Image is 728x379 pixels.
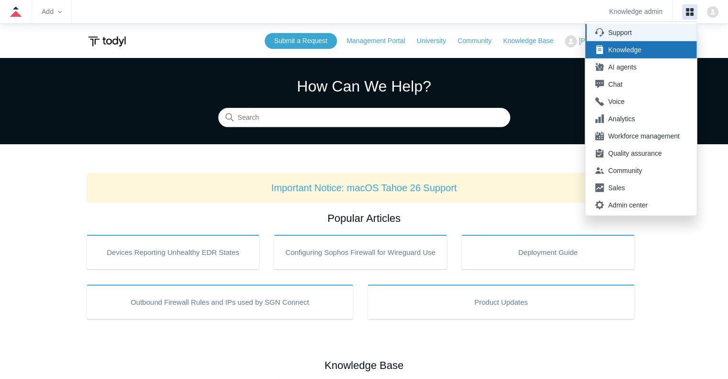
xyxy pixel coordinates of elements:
[707,6,718,18] img: user avatar
[87,210,642,226] h2: Popular Articles
[87,235,260,269] a: Devices Reporting Unhealthy EDR States
[461,235,635,269] a: Deployment Guide
[707,6,718,18] zd-hc-trigger: Click your profile icon to open the profile menu
[87,285,354,319] a: Outbound Firewall Rules and IPs used by SGN Connect
[218,108,510,127] input: Search
[368,285,635,319] a: Product Updates
[218,75,510,98] h1: How Can We Help?
[347,36,414,46] a: Management Portal
[503,36,563,46] a: Knowledge Base
[565,35,641,47] button: [PERSON_NAME]
[87,33,127,50] img: Todyl Support Center Help Center home page
[579,37,634,45] span: [PERSON_NAME]
[87,357,642,373] h2: Knowledge Base
[609,9,662,14] a: Knowledge admin
[265,33,337,49] a: Submit a Request
[458,36,501,46] a: Community
[42,9,62,14] zd-hc-trigger: Add
[271,183,457,193] a: Important Notice: macOS Tahoe 26 Support
[416,36,455,46] a: University
[274,235,447,269] a: Configuring Sophos Firewall for Wireguard Use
